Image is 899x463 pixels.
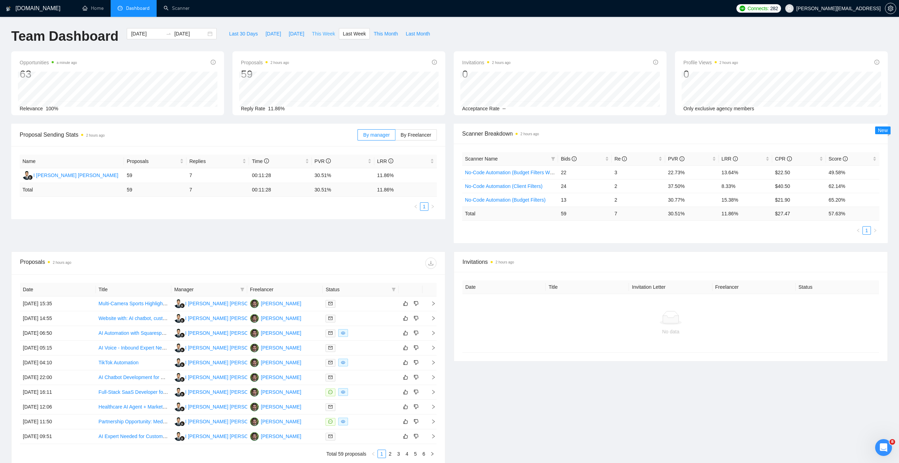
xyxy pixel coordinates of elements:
[401,403,410,411] button: like
[185,432,270,440] div: I [PERSON_NAME] [PERSON_NAME]
[99,389,361,395] a: Full-Stack SaaS Developer for [DOMAIN_NAME] MVP (AI YouTube Video Generator) - (ALREADY HAVE SOME...
[412,450,419,458] a: 5
[124,168,186,183] td: 59
[328,360,333,365] span: mail
[412,403,420,411] button: dislike
[186,155,249,168] th: Replies
[871,226,879,235] button: right
[118,6,123,11] span: dashboard
[180,377,185,382] img: gigradar-bm.png
[33,171,118,179] div: I [PERSON_NAME] [PERSON_NAME]
[462,58,511,67] span: Invitations
[772,193,826,207] td: $21.90
[185,418,270,425] div: I [PERSON_NAME] [PERSON_NAME]
[412,373,420,382] button: dislike
[401,358,410,367] button: like
[428,450,437,458] button: right
[885,6,896,11] a: setting
[374,30,398,38] span: This Month
[462,207,558,220] td: Total
[189,157,241,165] span: Replies
[126,5,150,11] span: Dashboard
[328,331,333,335] span: mail
[465,156,498,162] span: Scanner Name
[403,389,408,395] span: like
[412,329,420,337] button: dislike
[378,450,386,458] li: 1
[185,373,270,381] div: I [PERSON_NAME] [PERSON_NAME]
[328,316,333,320] span: mail
[829,156,848,162] span: Score
[270,61,289,65] time: 2 hours ago
[414,204,418,209] span: left
[550,154,557,164] span: filter
[854,226,862,235] button: left
[462,67,511,81] div: 0
[268,106,284,111] span: 11.86%
[420,202,428,211] li: 1
[462,106,500,111] span: Acceptance Rate
[20,130,357,139] span: Proposal Sending Stats
[328,301,333,306] span: mail
[174,359,270,365] a: IGI [PERSON_NAME] [PERSON_NAME]
[225,28,262,39] button: Last 30 Days
[83,5,104,11] a: homeHome
[250,418,301,424] a: TF[PERSON_NAME]
[124,183,186,197] td: 59
[719,179,772,193] td: 8.33%
[412,299,420,308] button: dislike
[890,439,895,445] span: 8
[250,389,301,394] a: TF[PERSON_NAME]
[180,436,185,441] img: gigradar-bm.png
[665,207,718,220] td: 30.51 %
[428,202,437,211] button: right
[174,418,270,424] a: IGI [PERSON_NAME] [PERSON_NAME]
[261,373,301,381] div: [PERSON_NAME]
[174,433,270,439] a: IGI [PERSON_NAME] [PERSON_NAME]
[748,5,769,12] span: Connects:
[185,403,270,411] div: I [PERSON_NAME] [PERSON_NAME]
[22,172,118,178] a: IGI [PERSON_NAME] [PERSON_NAME]
[386,450,394,458] a: 2
[250,373,259,382] img: TF
[432,60,437,65] span: info-circle
[239,284,246,295] span: filter
[412,432,420,441] button: dislike
[425,257,437,269] button: download
[401,388,410,396] button: like
[20,106,43,111] span: Relevance
[261,418,301,425] div: [PERSON_NAME]
[250,358,259,367] img: TF
[719,165,772,179] td: 13.64%
[250,300,301,306] a: TF[PERSON_NAME]
[403,315,408,321] span: like
[261,300,301,307] div: [PERSON_NAME]
[250,359,301,365] a: TF[PERSON_NAME]
[520,132,539,136] time: 2 hours ago
[250,404,301,409] a: TF[PERSON_NAME]
[261,344,301,352] div: [PERSON_NAME]
[174,329,183,338] img: IG
[86,133,105,137] time: 2 hours ago
[414,315,419,321] span: dislike
[403,450,411,458] a: 4
[612,179,665,193] td: 2
[462,129,879,138] span: Scanner Breakdown
[843,156,848,161] span: info-circle
[289,30,304,38] span: [DATE]
[371,452,375,456] span: left
[250,374,301,380] a: TF[PERSON_NAME]
[420,203,428,210] a: 1
[878,128,888,133] span: New
[428,450,437,458] li: Next Page
[285,28,308,39] button: [DATE]
[412,388,420,396] button: dislike
[386,450,394,458] li: 2
[261,359,301,366] div: [PERSON_NAME]
[558,193,611,207] td: 13
[186,183,249,197] td: 7
[719,207,772,220] td: 11.86 %
[180,303,185,308] img: gigradar-bm.png
[174,403,183,411] img: IG
[174,404,270,409] a: IGI [PERSON_NAME] [PERSON_NAME]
